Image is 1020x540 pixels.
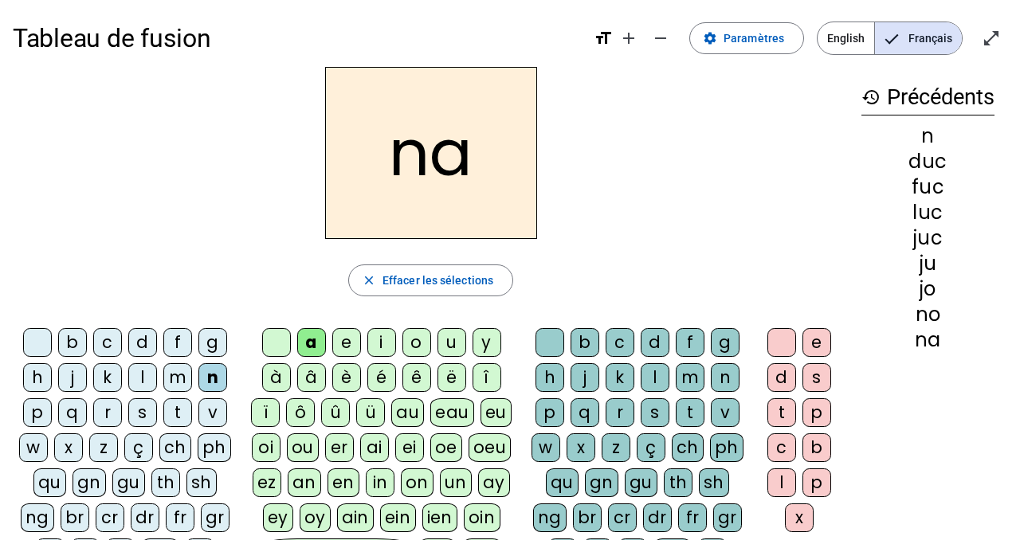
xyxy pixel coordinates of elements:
[166,503,194,532] div: fr
[321,398,350,427] div: û
[401,468,433,497] div: on
[861,178,994,197] div: fuc
[711,398,739,427] div: v
[861,88,881,107] mat-icon: history
[112,468,145,497] div: gu
[982,29,1001,48] mat-icon: open_in_full
[437,363,466,392] div: ë
[163,363,192,392] div: m
[975,22,1007,54] button: Entrer en plein écran
[128,398,157,427] div: s
[817,22,963,55] mat-button-toggle-group: Language selection
[464,503,500,532] div: oin
[288,468,321,497] div: an
[58,328,87,357] div: b
[676,363,704,392] div: m
[546,468,579,497] div: qu
[573,503,602,532] div: br
[672,433,704,462] div: ch
[571,363,599,392] div: j
[13,13,581,64] h1: Tableau de fusion
[430,433,462,462] div: oe
[402,328,431,357] div: o
[128,363,157,392] div: l
[861,80,994,115] h3: Précédents
[198,363,227,392] div: n
[641,328,669,357] div: d
[473,328,501,357] div: y
[186,468,217,497] div: sh
[325,433,354,462] div: er
[402,363,431,392] div: ê
[606,328,634,357] div: c
[33,468,66,497] div: qu
[567,433,595,462] div: x
[664,468,692,497] div: th
[861,152,994,171] div: duc
[724,29,784,48] span: Paramètres
[643,503,672,532] div: dr
[96,503,124,532] div: cr
[861,305,994,324] div: no
[124,433,153,462] div: ç
[163,328,192,357] div: f
[861,229,994,248] div: juc
[422,503,458,532] div: ien
[713,503,742,532] div: gr
[533,503,567,532] div: ng
[61,503,89,532] div: br
[332,328,361,357] div: e
[606,363,634,392] div: k
[861,280,994,299] div: jo
[535,398,564,427] div: p
[802,328,831,357] div: e
[802,398,831,427] div: p
[131,503,159,532] div: dr
[437,328,466,357] div: u
[251,398,280,427] div: ï
[337,503,375,532] div: ain
[676,398,704,427] div: t
[678,503,707,532] div: fr
[23,363,52,392] div: h
[201,503,229,532] div: gr
[159,433,191,462] div: ch
[602,433,630,462] div: z
[297,363,326,392] div: â
[767,398,796,427] div: t
[689,22,804,54] button: Paramètres
[625,468,657,497] div: gu
[676,328,704,357] div: f
[767,363,796,392] div: d
[571,328,599,357] div: b
[641,398,669,427] div: s
[367,363,396,392] div: é
[391,398,424,427] div: au
[594,29,613,48] mat-icon: format_size
[619,29,638,48] mat-icon: add
[348,264,513,296] button: Effacer les sélections
[360,433,389,462] div: ai
[89,433,118,462] div: z
[802,468,831,497] div: p
[473,363,501,392] div: î
[585,468,618,497] div: gn
[286,398,315,427] div: ô
[711,328,739,357] div: g
[767,433,796,462] div: c
[818,22,874,54] span: English
[21,503,54,532] div: ng
[163,398,192,427] div: t
[366,468,394,497] div: in
[367,328,396,357] div: i
[802,363,831,392] div: s
[198,433,231,462] div: ph
[767,468,796,497] div: l
[263,503,293,532] div: ey
[802,433,831,462] div: b
[151,468,180,497] div: th
[73,468,106,497] div: gn
[478,468,510,497] div: ay
[328,468,359,497] div: en
[128,328,157,357] div: d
